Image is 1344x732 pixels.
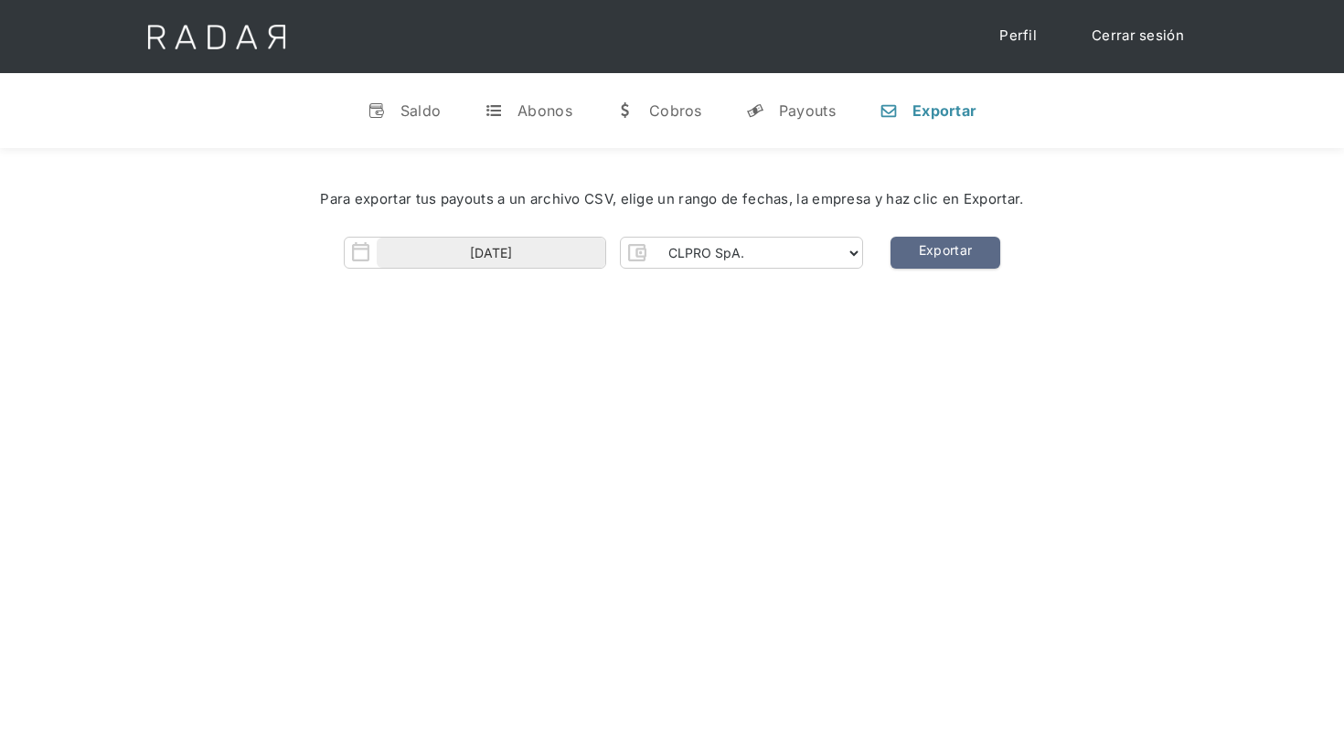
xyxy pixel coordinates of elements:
div: Abonos [517,101,572,120]
a: Exportar [891,237,1000,269]
div: y [746,101,764,120]
div: Payouts [779,101,836,120]
div: Para exportar tus payouts a un archivo CSV, elige un rango de fechas, la empresa y haz clic en Ex... [55,189,1289,210]
form: Form [344,237,863,269]
div: t [485,101,503,120]
div: n [880,101,898,120]
div: v [368,101,386,120]
a: Cerrar sesión [1073,18,1202,54]
div: Exportar [912,101,976,120]
a: Perfil [981,18,1055,54]
div: Cobros [649,101,702,120]
div: w [616,101,635,120]
div: Saldo [400,101,442,120]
